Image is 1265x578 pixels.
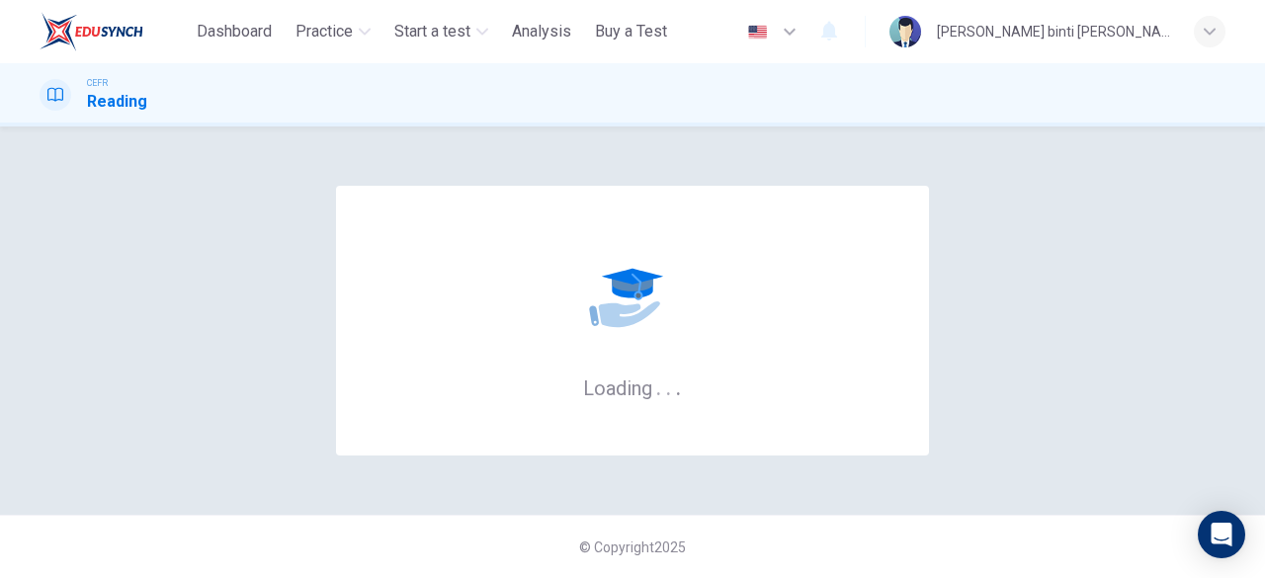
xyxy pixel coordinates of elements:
button: Dashboard [189,14,280,49]
img: Profile picture [889,16,921,47]
h6: Loading [583,374,682,400]
a: ELTC logo [40,12,189,51]
span: © Copyright 2025 [579,539,686,555]
button: Buy a Test [587,14,675,49]
h6: . [665,370,672,402]
span: Practice [295,20,353,43]
span: Buy a Test [595,20,667,43]
div: Open Intercom Messenger [1198,511,1245,558]
span: CEFR [87,76,108,90]
img: en [745,25,770,40]
button: Start a test [386,14,496,49]
h1: Reading [87,90,147,114]
span: Start a test [394,20,470,43]
button: Analysis [504,14,579,49]
h6: . [675,370,682,402]
h6: . [655,370,662,402]
button: Practice [288,14,379,49]
span: Analysis [512,20,571,43]
span: Dashboard [197,20,272,43]
div: [PERSON_NAME] binti [PERSON_NAME] [937,20,1170,43]
img: ELTC logo [40,12,143,51]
